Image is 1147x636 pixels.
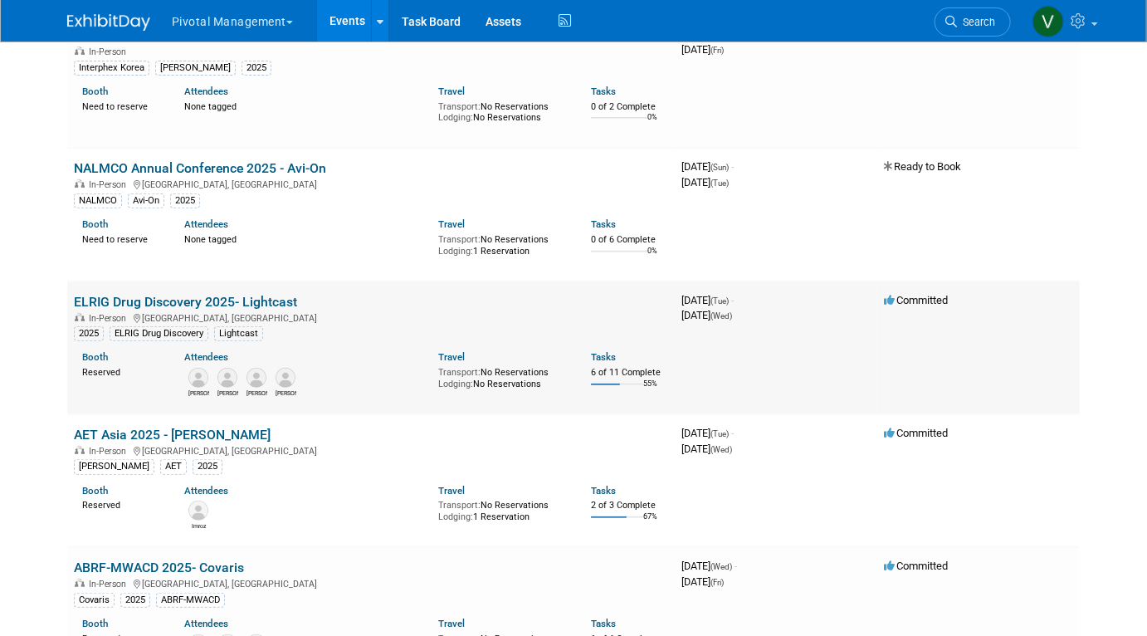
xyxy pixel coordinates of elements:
td: 55% [643,379,657,402]
div: Carrie Maynard [188,388,209,398]
div: None tagged [184,98,427,113]
span: [DATE] [681,43,724,56]
span: Transport: [438,234,481,245]
a: Booth [82,351,108,363]
span: [DATE] [681,575,724,588]
span: Transport: [438,101,481,112]
a: Tasks [591,618,616,629]
div: 2025 [193,459,222,474]
span: Lodging: [438,112,473,123]
a: Search [935,7,1011,37]
div: No Reservations No Reservations [438,98,566,124]
a: ABRF-MWACD 2025- Covaris [74,560,244,575]
img: In-Person Event [75,313,85,321]
span: In-Person [89,46,131,57]
span: Lodging: [438,511,473,522]
span: Lodging: [438,246,473,257]
span: [DATE] [681,309,732,321]
span: In-Person [89,579,131,590]
div: [GEOGRAPHIC_DATA], [GEOGRAPHIC_DATA] [74,177,668,190]
span: - [731,294,734,306]
a: Booth [82,86,108,97]
a: Attendees [184,618,228,629]
div: No Reservations 1 Reservation [438,231,566,257]
div: 2025 [170,193,200,208]
div: [GEOGRAPHIC_DATA], [GEOGRAPHIC_DATA] [74,576,668,590]
div: Imroz Ghangas [188,521,209,531]
a: Tasks [591,218,616,230]
div: Reserved [82,497,159,511]
span: (Wed) [710,445,732,454]
span: - [731,427,734,439]
div: 2025 [74,326,104,341]
a: Booth [82,485,108,497]
a: Attendees [184,218,228,230]
span: (Wed) [710,311,732,320]
a: ELRIG Drug Discovery 2025- Lightcast [74,294,297,310]
div: No Reservations No Reservations [438,364,566,389]
span: (Sun) [710,163,729,172]
a: Travel [438,86,465,97]
span: Transport: [438,500,481,511]
img: Valerie Weld [1032,6,1064,37]
span: (Wed) [710,562,732,571]
span: Search [957,16,995,28]
span: [DATE] [681,176,729,188]
span: (Tue) [710,296,729,306]
span: (Fri) [710,46,724,55]
a: Booth [82,218,108,230]
div: AET [160,459,187,474]
span: (Tue) [710,179,729,188]
img: Imroz Ghangas [188,501,208,521]
span: - [731,160,734,173]
img: Paul Wylie [276,368,295,388]
td: 0% [647,113,657,135]
div: [GEOGRAPHIC_DATA], [GEOGRAPHIC_DATA] [74,443,668,457]
div: Simon Margerison [217,388,238,398]
div: Paul Wylie [276,388,296,398]
div: 0 of 6 Complete [591,234,668,246]
div: [PERSON_NAME] [74,459,154,474]
a: AET Asia 2025 - [PERSON_NAME] [74,427,271,443]
a: Attendees [184,485,228,497]
div: ELRIG Drug Discovery [110,326,208,341]
a: Attendees [184,351,228,363]
a: Travel [438,351,465,363]
a: Tasks [591,485,616,497]
div: [PERSON_NAME] [155,61,236,76]
img: ExhibitDay [67,14,150,31]
span: [DATE] [681,560,737,572]
div: 2025 [242,61,271,76]
img: In-Person Event [75,446,85,454]
div: [GEOGRAPHIC_DATA], [GEOGRAPHIC_DATA] [74,311,668,324]
div: Need to reserve [82,98,159,113]
span: In-Person [89,179,131,190]
span: [DATE] [681,160,734,173]
td: 0% [647,247,657,269]
div: Lightcast [214,326,263,341]
span: In-Person [89,446,131,457]
a: Attendees [184,86,228,97]
span: [DATE] [681,427,734,439]
img: In-Person Event [75,179,85,188]
div: 2025 [120,593,150,608]
span: [DATE] [681,443,732,455]
img: Simon Margerison [217,368,237,388]
a: Tasks [591,351,616,363]
img: Scott Brouilette [246,368,266,388]
a: Travel [438,485,465,497]
div: No Reservations 1 Reservation [438,497,566,522]
div: ABRF-MWACD [156,593,225,608]
div: None tagged [184,231,427,246]
span: (Fri) [710,578,724,587]
span: Lodging: [438,379,473,389]
span: - [735,560,737,572]
div: Avi-On [128,193,164,208]
div: 2 of 3 Complete [591,500,668,511]
div: 6 of 11 Complete [591,367,668,379]
td: 67% [643,512,657,535]
img: Carrie Maynard [188,368,208,388]
img: In-Person Event [75,46,85,55]
div: Need to reserve [82,231,159,246]
a: Tasks [591,86,616,97]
